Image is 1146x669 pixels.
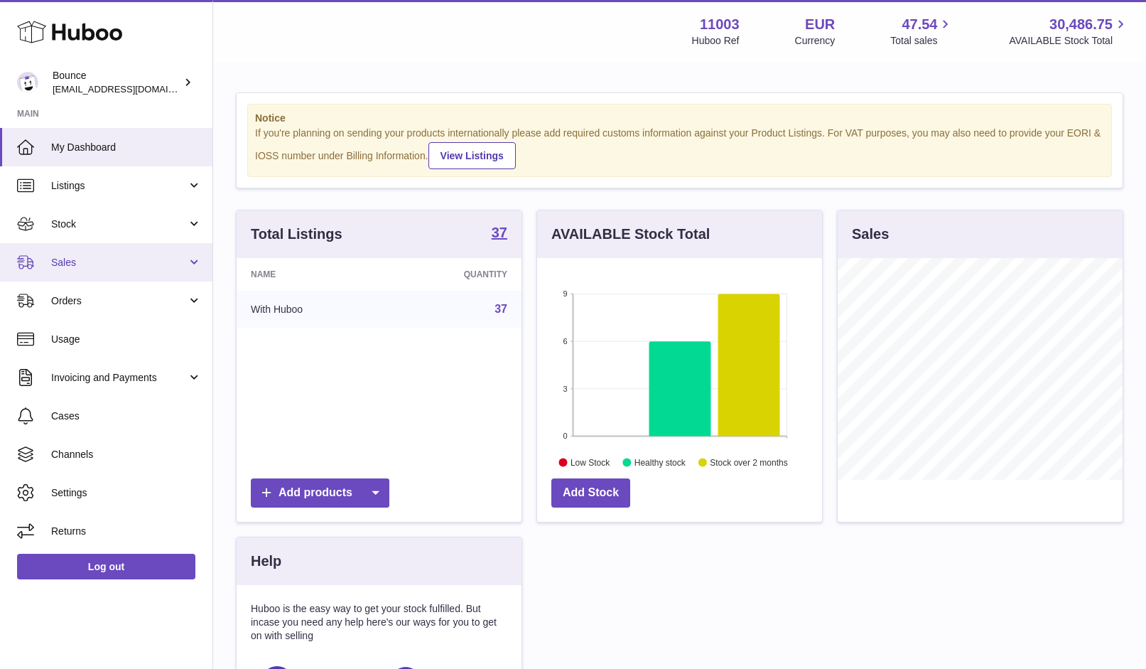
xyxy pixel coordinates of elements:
a: 47.54 Total sales [890,15,953,48]
a: Add Stock [551,478,630,508]
div: Huboo Ref [692,34,740,48]
h3: Sales [852,225,889,244]
span: AVAILABLE Stock Total [1009,34,1129,48]
span: Cases [51,410,202,423]
a: View Listings [428,142,516,169]
span: 30,486.75 [1049,15,1113,34]
span: My Dashboard [51,141,202,154]
a: 37 [494,303,507,315]
p: Huboo is the easy way to get your stock fulfilled. But incase you need any help here's our ways f... [251,602,507,643]
strong: 37 [492,225,507,240]
strong: EUR [805,15,835,34]
span: 47.54 [902,15,937,34]
a: Log out [17,554,195,579]
h3: AVAILABLE Stock Total [551,225,710,244]
div: If you're planning on sending your products internationally please add required customs informati... [255,127,1104,169]
span: Stock [51,218,187,231]
text: Low Stock [571,457,610,467]
td: With Huboo [237,291,387,328]
a: Add products [251,478,389,508]
span: [EMAIL_ADDRESS][DOMAIN_NAME] [53,83,209,95]
span: Settings [51,486,202,500]
text: 0 [563,432,567,440]
span: Total sales [890,34,953,48]
span: Returns [51,525,202,538]
span: Channels [51,448,202,461]
span: Invoicing and Payments [51,371,187,385]
span: Sales [51,256,187,269]
span: Usage [51,333,202,346]
th: Quantity [387,258,521,291]
div: Bounce [53,69,180,96]
span: Listings [51,179,187,193]
a: 37 [492,225,507,242]
img: collateral@usebounce.com [17,72,38,93]
div: Currency [795,34,836,48]
text: 6 [563,337,567,346]
strong: 11003 [700,15,740,34]
h3: Help [251,552,281,571]
span: Orders [51,294,187,308]
h3: Total Listings [251,225,342,244]
text: 9 [563,289,567,298]
strong: Notice [255,112,1104,125]
th: Name [237,258,387,291]
text: Stock over 2 months [710,457,787,467]
text: Healthy stock [634,457,686,467]
text: 3 [563,384,567,392]
a: 30,486.75 AVAILABLE Stock Total [1009,15,1129,48]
